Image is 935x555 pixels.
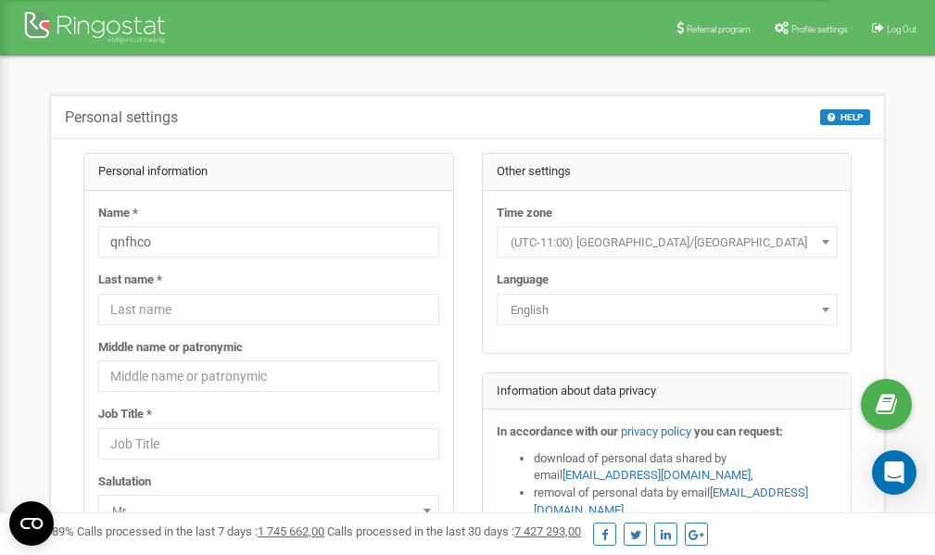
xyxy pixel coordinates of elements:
[497,205,552,222] label: Time zone
[534,485,838,519] li: removal of personal data by email ,
[694,424,783,438] strong: you can request:
[791,24,848,34] span: Profile settings
[98,226,439,258] input: Name
[98,406,152,423] label: Job Title *
[483,373,852,410] div: Information about data privacy
[503,230,831,256] span: (UTC-11:00) Pacific/Midway
[98,294,439,325] input: Last name
[687,24,751,34] span: Referral program
[497,294,838,325] span: English
[327,524,581,538] span: Calls processed in the last 30 days :
[514,524,581,538] u: 7 427 293,00
[497,226,838,258] span: (UTC-11:00) Pacific/Midway
[503,297,831,323] span: English
[483,154,852,191] div: Other settings
[258,524,324,538] u: 1 745 662,00
[77,524,324,538] span: Calls processed in the last 7 days :
[98,495,439,526] span: Mr.
[105,498,433,524] span: Mr.
[84,154,453,191] div: Personal information
[98,428,439,460] input: Job Title
[820,109,870,125] button: HELP
[98,360,439,392] input: Middle name or patronymic
[98,205,138,222] label: Name *
[887,24,916,34] span: Log Out
[65,109,178,126] h5: Personal settings
[497,271,549,289] label: Language
[98,473,151,491] label: Salutation
[534,450,838,485] li: download of personal data shared by email ,
[98,339,243,357] label: Middle name or patronymic
[872,450,916,495] div: Open Intercom Messenger
[9,501,54,546] button: Open CMP widget
[98,271,162,289] label: Last name *
[621,424,691,438] a: privacy policy
[497,424,618,438] strong: In accordance with our
[562,468,751,482] a: [EMAIL_ADDRESS][DOMAIN_NAME]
